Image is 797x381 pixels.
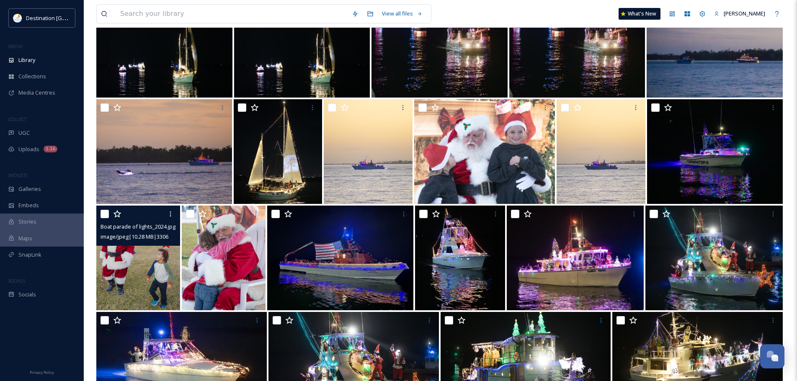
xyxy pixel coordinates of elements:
span: Embeds [18,201,39,209]
span: Stories [18,218,36,226]
img: BPOL24_sunset3.jpg [557,99,645,204]
span: Maps [18,234,32,242]
a: View all files [378,5,427,22]
span: UGC [18,129,30,137]
img: Boat parade of lights_2024_3.jpg [414,99,555,204]
img: BPOL24_18_01.jpg [507,206,644,310]
span: [PERSON_NAME] [724,10,765,17]
a: What's New [619,8,660,20]
span: WIDGETS [8,172,28,178]
img: download.png [13,14,22,22]
a: [PERSON_NAME] [710,5,769,22]
span: Socials [18,291,36,299]
span: MEDIA [8,43,23,49]
a: Privacy Policy [30,367,54,377]
span: Galleries [18,185,41,193]
span: Destination [GEOGRAPHIC_DATA] [26,14,109,22]
span: SnapLink [18,251,41,259]
input: Search your library [116,5,348,23]
img: Rogue_01.jpg [647,99,783,204]
span: image/jpeg | 10.28 MB | 3306 x 4480 [101,232,183,240]
img: Boat parade of lights_2024_2.jpg [182,206,266,310]
span: Library [18,56,35,64]
img: Boat parade of lights_2024.jpg [96,206,180,310]
span: COLLECT [8,116,26,122]
span: Collections [18,72,46,80]
img: BPOL24_sunset4.jpg [324,99,413,204]
span: SOCIALS [8,278,25,284]
div: 1.1k [44,146,57,152]
button: Open Chat [760,344,784,368]
span: Privacy Policy [30,370,54,375]
img: BPOL24_12_01.jpg [645,206,783,310]
img: BPOL24_04_01.jpg [415,206,505,310]
img: BPOL24_sunset5.jpg [96,99,232,204]
img: BPOL24_01_02.jpg [234,99,322,204]
span: Uploads [18,145,39,153]
span: Media Centres [18,89,55,97]
img: IMG_6182.HEIC [267,206,413,310]
span: Boat parade of lights_2024.jpg [101,223,175,230]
